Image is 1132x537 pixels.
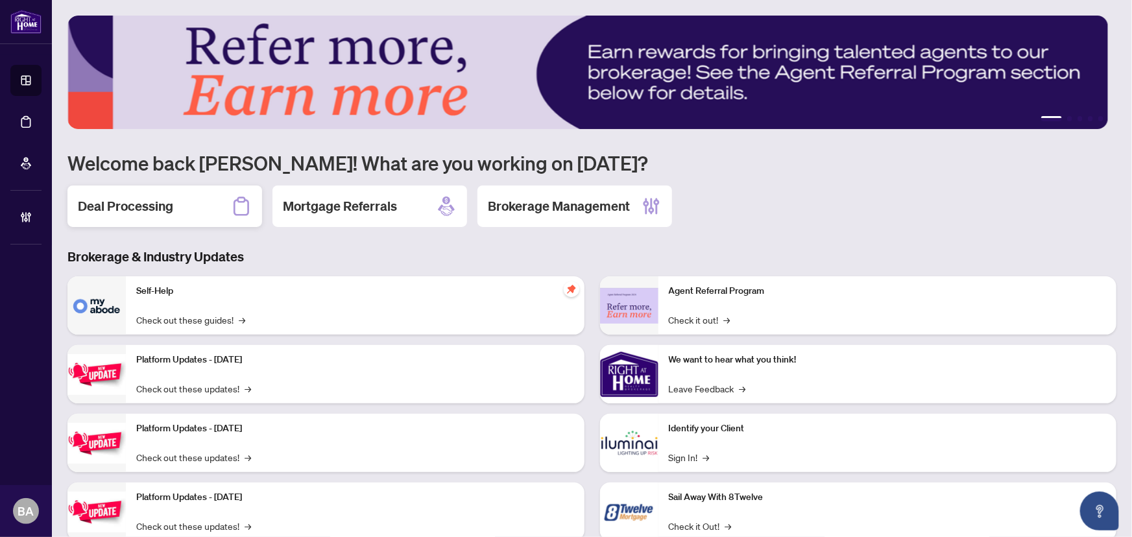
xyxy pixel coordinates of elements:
p: Agent Referral Program [669,284,1107,298]
img: We want to hear what you think! [600,345,658,403]
p: We want to hear what you think! [669,353,1107,367]
button: 4 [1088,116,1093,121]
a: Leave Feedback→ [669,381,746,396]
span: → [724,313,730,327]
button: Open asap [1080,492,1119,531]
img: Self-Help [67,276,126,335]
span: → [239,313,245,327]
a: Check out these updates!→ [136,381,251,396]
button: 5 [1098,116,1103,121]
span: → [740,381,746,396]
img: Identify your Client [600,414,658,472]
a: Check out these updates!→ [136,450,251,464]
p: Identify your Client [669,422,1107,436]
span: → [703,450,710,464]
a: Sign In!→ [669,450,710,464]
span: → [245,381,251,396]
button: 3 [1078,116,1083,121]
p: Sail Away With 8Twelve [669,490,1107,505]
h1: Welcome back [PERSON_NAME]! What are you working on [DATE]? [67,150,1116,175]
span: → [245,450,251,464]
h2: Brokerage Management [488,197,630,215]
p: Platform Updates - [DATE] [136,353,574,367]
a: Check out these updates!→ [136,519,251,533]
span: → [725,519,732,533]
a: Check out these guides!→ [136,313,245,327]
a: Check it out!→ [669,313,730,327]
button: 2 [1067,116,1072,121]
p: Self-Help [136,284,574,298]
button: 1 [1041,116,1062,121]
span: pushpin [564,281,579,297]
a: Check it Out!→ [669,519,732,533]
span: BA [18,502,34,520]
img: Platform Updates - July 21, 2025 [67,354,126,395]
img: Platform Updates - June 23, 2025 [67,492,126,532]
img: Platform Updates - July 8, 2025 [67,423,126,464]
p: Platform Updates - [DATE] [136,490,574,505]
p: Platform Updates - [DATE] [136,422,574,436]
h2: Deal Processing [78,197,173,215]
img: Slide 0 [67,16,1108,129]
span: → [245,519,251,533]
img: Agent Referral Program [600,288,658,324]
h3: Brokerage & Industry Updates [67,248,1116,266]
img: logo [10,10,42,34]
h2: Mortgage Referrals [283,197,397,215]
